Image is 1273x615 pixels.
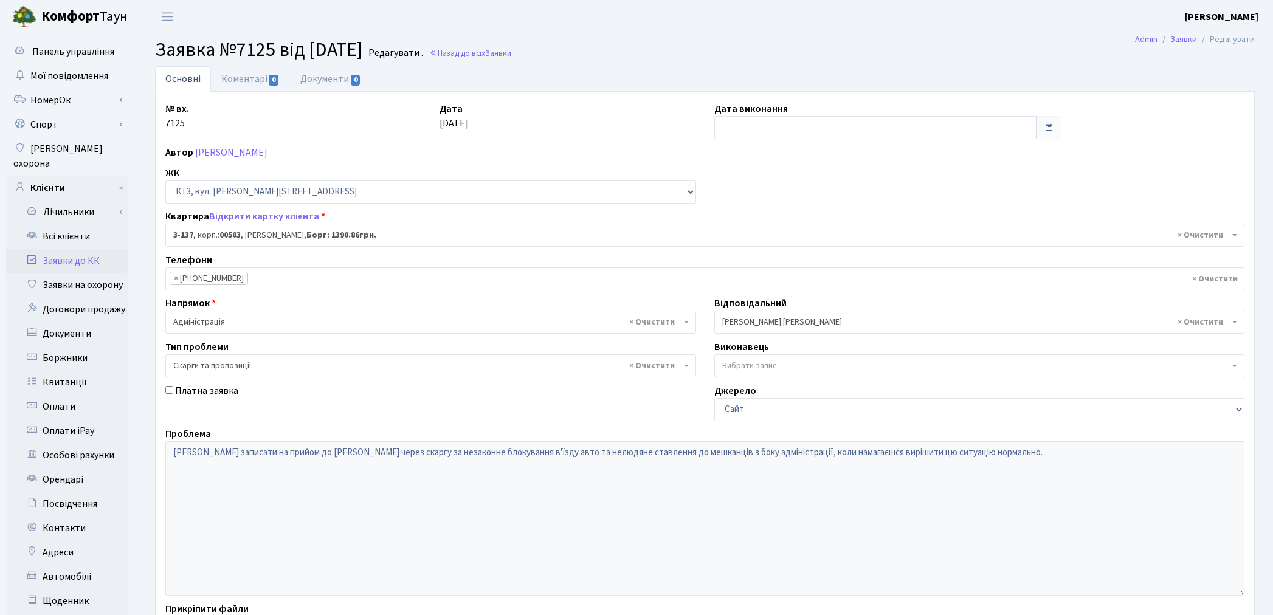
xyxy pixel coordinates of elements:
a: Щоденник [6,589,128,613]
a: Договори продажу [6,297,128,321]
nav: breadcrumb [1117,27,1273,52]
a: Особові рахунки [6,443,128,467]
a: Заявки [1170,33,1197,46]
a: Лічильники [14,200,128,224]
b: Комфорт [41,7,100,26]
img: logo.png [12,5,36,29]
span: 0 [351,75,361,86]
span: Вибрати запис [722,360,777,372]
span: Адміністрація [173,316,681,328]
span: Заявки [485,47,511,59]
label: Квартира [165,209,325,224]
span: Видалити всі елементи [1178,316,1223,328]
a: Документи [290,66,371,92]
a: Оплати iPay [6,419,128,443]
label: Проблема [165,427,211,441]
a: Мої повідомлення [6,64,128,88]
a: [PERSON_NAME] [195,146,267,159]
label: Джерело [714,383,756,398]
span: <b>3-137</b>, корп.: <b>00503</b>, Лункевич Володимир Володимирович, <b>Борг: 1390.86грн.</b> [165,224,1244,247]
span: Таун [41,7,128,27]
span: Видалити всі елементи [1192,273,1238,285]
a: [PERSON_NAME] [1185,10,1258,24]
label: Напрямок [165,296,216,311]
label: Дата [440,101,463,116]
a: Адреси [6,540,128,565]
span: Видалити всі елементи [629,360,675,372]
a: Заявки на охорону [6,273,128,297]
span: Заявка №7125 від [DATE] [155,36,362,64]
span: Колесніков В. [722,316,1230,328]
a: Панель управління [6,40,128,64]
a: Спорт [6,112,128,137]
span: <b>3-137</b>, корп.: <b>00503</b>, Лункевич Володимир Володимирович, <b>Борг: 1390.86грн.</b> [173,229,1229,241]
a: Контакти [6,516,128,540]
a: Клієнти [6,176,128,200]
small: Редагувати . [366,47,423,59]
label: Дата виконання [714,101,788,116]
a: Заявки до КК [6,249,128,273]
a: Коментарі [211,66,290,92]
a: Назад до всіхЗаявки [429,47,511,59]
a: Посвідчення [6,492,128,516]
div: [DATE] [430,101,705,139]
label: № вх. [165,101,189,116]
a: Основні [155,66,211,92]
span: Адміністрація [165,311,696,334]
a: Оплати [6,394,128,419]
a: Admin [1135,33,1157,46]
span: Мої повідомлення [30,69,108,83]
li: +380996661486 [170,272,248,285]
span: Панель управління [32,45,114,58]
textarea: [PERSON_NAME] записати на прийом до [PERSON_NAME] через скаргу за незаконне блокування в'їзду авт... [165,441,1244,596]
a: Боржники [6,346,128,370]
b: 00503 [219,229,241,241]
a: Орендарі [6,467,128,492]
span: Видалити всі елементи [1178,229,1223,241]
label: ЖК [165,166,179,180]
a: Всі клієнти [6,224,128,249]
div: 7125 [156,101,430,139]
label: Відповідальний [714,296,787,311]
li: Редагувати [1197,33,1255,46]
label: Автор [165,145,193,160]
span: Колесніков В. [714,311,1245,334]
span: 0 [269,75,278,86]
label: Телефони [165,253,212,267]
label: Тип проблеми [165,340,229,354]
a: Квитанції [6,370,128,394]
span: Скарги та пропозиції [165,354,696,377]
span: Видалити всі елементи [629,316,675,328]
a: [PERSON_NAME] охорона [6,137,128,176]
a: НомерОк [6,88,128,112]
label: Платна заявка [175,383,238,398]
label: Виконавець [714,340,769,354]
a: Автомобілі [6,565,128,589]
b: 3-137 [173,229,193,241]
span: × [174,272,178,284]
button: Переключити навігацію [152,7,182,27]
b: Борг: 1390.86грн. [306,229,376,241]
span: Скарги та пропозиції [173,360,681,372]
a: Відкрити картку клієнта [209,210,319,223]
a: Документи [6,321,128,346]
